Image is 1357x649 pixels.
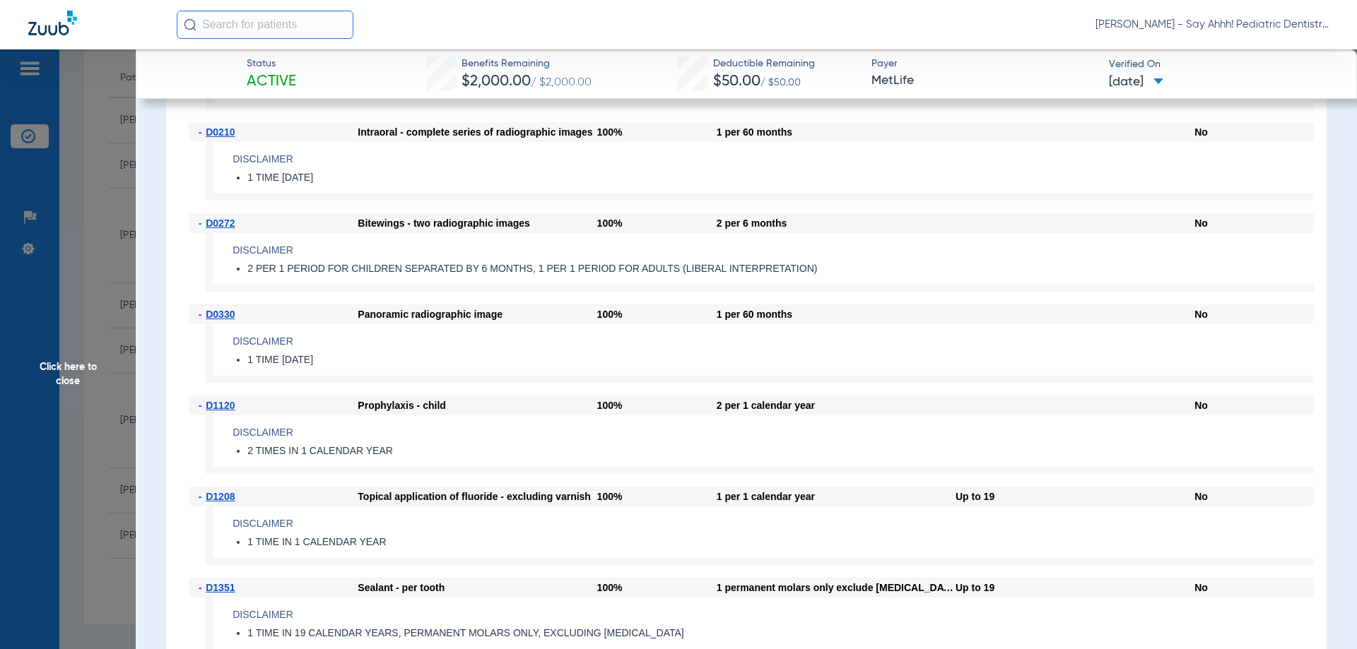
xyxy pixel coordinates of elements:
span: MetLife [871,72,1097,90]
div: 100% [597,487,717,506]
span: Verified On [1109,57,1334,72]
div: Up to 19 [956,487,1194,506]
div: 1 permanent molars only exclude [MEDICAL_DATA] per 19 calendar year [717,578,956,597]
li: 2 TIMES IN 1 CALENDAR YEAR [247,445,1314,458]
span: / $2,000.00 [531,77,592,88]
div: Intraoral - complete series of radiographic images [358,122,597,142]
span: - [199,304,206,324]
span: / $50.00 [760,78,801,88]
h4: Disclaimer [233,516,1314,531]
div: No [1194,487,1314,506]
li: 1 TIME IN 19 CALENDAR YEARS, PERMANENT MOLARS ONLY, EXCLUDING [MEDICAL_DATA] [247,627,1314,640]
div: Prophylaxis - child [358,395,597,415]
h4: Disclaimer [233,152,1314,167]
div: Topical application of fluoride - excluding varnish [358,487,597,506]
div: No [1194,213,1314,233]
span: $2,000.00 [462,74,531,89]
h4: Disclaimer [233,243,1314,258]
span: $50.00 [713,74,760,89]
img: Search Icon [184,18,196,31]
span: Payer [871,56,1097,71]
li: 1 TIME IN 1 CALENDAR YEAR [247,536,1314,549]
span: D1120 [206,400,235,411]
span: - [199,395,206,415]
div: Up to 19 [956,578,1194,597]
div: No [1194,122,1314,142]
div: 1 per 1 calendar year [717,487,956,506]
span: [PERSON_NAME] - Say Ahhh! Pediatric Dentistry [1095,18,1329,32]
li: 1 TIME [DATE] [247,354,1314,367]
span: Active [247,72,296,92]
div: 100% [597,304,717,324]
iframe: Chat Widget [1286,581,1357,649]
div: No [1194,395,1314,415]
span: [DATE] [1109,73,1163,91]
div: 100% [597,395,717,415]
h4: Disclaimer [233,607,1314,622]
div: 100% [597,578,717,597]
span: D1351 [206,582,235,593]
div: Panoramic radiographic image [358,304,597,324]
img: Zuub Logo [28,11,77,35]
div: No [1194,304,1314,324]
span: Status [247,56,296,71]
div: Bitewings - two radiographic images [358,213,597,233]
span: - [199,578,206,597]
span: Deductible Remaining [713,56,815,71]
span: - [199,213,206,233]
h4: Disclaimer [233,334,1314,349]
h4: Disclaimer [233,425,1314,440]
div: Sealant - per tooth [358,578,597,597]
div: 100% [597,122,717,142]
span: D0210 [206,126,235,138]
div: No [1194,578,1314,597]
span: D0272 [206,218,235,229]
li: 1 TIME [DATE] [247,172,1314,184]
input: Search for patients [177,11,353,39]
div: 100% [597,213,717,233]
div: 2 per 6 months [717,213,956,233]
span: D1208 [206,491,235,502]
div: 1 per 60 months [717,122,956,142]
div: 2 per 1 calendar year [717,395,956,415]
span: - [199,122,206,142]
span: - [199,487,206,506]
span: Benefits Remaining [462,56,592,71]
div: 1 per 60 months [717,304,956,324]
li: 2 PER 1 PERIOD FOR CHILDREN SEPARATED BY 6 MONTHS, 1 PER 1 PERIOD FOR ADULTS (LIBERAL INTERPRETAT... [247,263,1314,275]
span: D0330 [206,309,235,320]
